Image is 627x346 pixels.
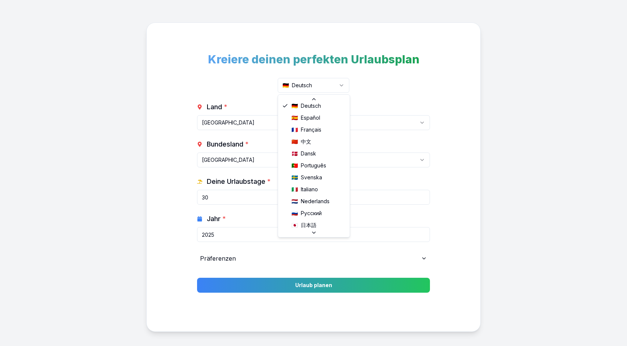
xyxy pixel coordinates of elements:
span: 日本語 [301,221,316,229]
span: 🇸🇪 [291,174,298,181]
span: Dansk [301,150,316,157]
span: 🇫🇷 [291,126,298,133]
span: 🇩🇰 [291,150,298,157]
span: 🇷🇺 [291,210,298,217]
span: 🇯🇵 [291,221,298,229]
span: 🇵🇹 [291,162,298,169]
span: Italiano [301,186,318,193]
span: Svenska [301,174,322,181]
span: Русский [301,210,322,217]
span: Nederlands [301,198,330,205]
span: 🇮🇹 [291,186,298,193]
span: Deutsch [301,102,321,110]
span: 🇪🇸 [291,114,298,122]
span: 🇨🇳 [291,138,298,145]
span: Español [301,114,320,122]
span: Français [301,126,321,133]
span: 🇳🇱 [291,198,298,205]
span: 中文 [301,138,311,145]
span: Português [301,162,326,169]
span: 🇩🇪 [291,102,298,110]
